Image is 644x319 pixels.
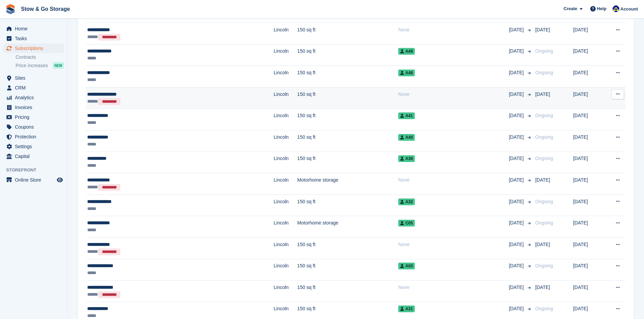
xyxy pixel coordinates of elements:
span: [DATE] [509,305,525,312]
span: Ongoing [535,48,553,54]
td: 150 sq ft [297,87,398,109]
td: Lincoln [274,237,297,259]
span: Ongoing [535,306,553,311]
span: A41 [398,112,415,119]
span: Coupons [15,122,55,132]
td: 150 sq ft [297,23,398,44]
td: [DATE] [573,87,603,109]
span: [DATE] [535,285,550,290]
span: Analytics [15,93,55,102]
div: None [398,284,509,291]
a: menu [3,24,64,33]
span: Ongoing [535,220,553,225]
span: [DATE] [509,241,525,248]
a: menu [3,83,64,92]
a: menu [3,103,64,112]
span: Ongoing [535,199,553,204]
span: [DATE] [509,177,525,184]
div: None [398,241,509,248]
span: [DATE] [509,26,525,33]
span: Help [597,5,606,12]
td: 150 sq ft [297,281,398,302]
td: [DATE] [573,216,603,238]
td: 150 sq ft [297,109,398,130]
a: menu [3,152,64,161]
span: Ongoing [535,70,553,75]
span: A31 [398,305,415,312]
span: A39 [398,155,415,162]
span: [DATE] [535,177,550,183]
span: [DATE] [509,48,525,55]
a: menu [3,122,64,132]
a: menu [3,112,64,122]
span: [DATE] [509,91,525,98]
span: Subscriptions [15,44,55,53]
a: menu [3,73,64,83]
span: Home [15,24,55,33]
span: Create [564,5,577,12]
span: [DATE] [509,155,525,162]
td: 150 sq ft [297,259,398,281]
span: Tasks [15,34,55,43]
td: Lincoln [274,152,297,173]
div: None [398,91,509,98]
span: Price increases [16,62,48,69]
td: [DATE] [573,281,603,302]
span: A32 [398,198,415,205]
span: Capital [15,152,55,161]
td: Lincoln [274,130,297,152]
td: 150 sq ft [297,237,398,259]
td: [DATE] [573,194,603,216]
span: A03 [398,263,415,269]
td: [DATE] [573,23,603,44]
span: [DATE] [509,262,525,269]
span: Ongoing [535,134,553,140]
span: Pricing [15,112,55,122]
img: stora-icon-8386f47178a22dfd0bd8f6a31ec36ba5ce8667c1dd55bd0f319d3a0aa187defe.svg [5,4,16,14]
span: Protection [15,132,55,141]
div: None [398,177,509,184]
img: Rob Good-Stephenson [613,5,619,12]
span: Sites [15,73,55,83]
span: [DATE] [509,69,525,76]
td: Lincoln [274,44,297,66]
td: [DATE] [573,152,603,173]
td: [DATE] [573,66,603,87]
span: [DATE] [509,284,525,291]
span: [DATE] [509,219,525,227]
a: menu [3,142,64,151]
span: C05 [398,220,415,227]
td: Lincoln [274,281,297,302]
td: Motorhome storage [297,173,398,195]
span: [DATE] [509,134,525,141]
div: None [398,26,509,33]
td: 150 sq ft [297,152,398,173]
td: Lincoln [274,194,297,216]
span: Settings [15,142,55,151]
td: [DATE] [573,237,603,259]
a: menu [3,34,64,43]
a: menu [3,132,64,141]
span: [DATE] [535,27,550,32]
span: [DATE] [535,242,550,247]
div: NEW [53,62,64,69]
td: Lincoln [274,87,297,109]
td: 150 sq ft [297,194,398,216]
a: Stow & Go Storage [18,3,73,15]
td: Lincoln [274,109,297,130]
span: [DATE] [535,91,550,97]
td: Lincoln [274,66,297,87]
span: Storefront [6,167,67,174]
a: Price increases NEW [16,62,64,69]
td: Lincoln [274,23,297,44]
span: [DATE] [509,112,525,119]
a: menu [3,93,64,102]
td: Lincoln [274,173,297,195]
span: Account [620,6,638,12]
td: [DATE] [573,173,603,195]
a: Contracts [16,54,64,60]
span: CRM [15,83,55,92]
span: Ongoing [535,156,553,161]
td: 150 sq ft [297,130,398,152]
a: menu [3,44,64,53]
